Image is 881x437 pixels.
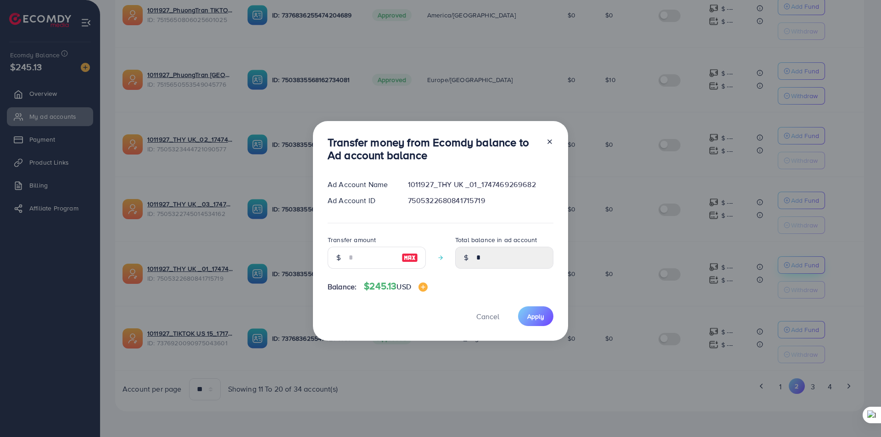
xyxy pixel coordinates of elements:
[401,252,418,263] img: image
[320,195,401,206] div: Ad Account ID
[328,282,357,292] span: Balance:
[320,179,401,190] div: Ad Account Name
[364,281,428,292] h4: $245.13
[418,282,428,292] img: image
[401,195,561,206] div: 7505322680841715719
[328,235,376,244] label: Transfer amount
[518,306,553,326] button: Apply
[527,312,544,321] span: Apply
[396,282,411,292] span: USD
[476,311,499,321] span: Cancel
[842,396,874,430] iframe: Chat
[328,136,539,162] h3: Transfer money from Ecomdy balance to Ad account balance
[455,235,537,244] label: Total balance in ad account
[465,306,511,326] button: Cancel
[401,179,561,190] div: 1011927_THY UK _01_1747469269682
